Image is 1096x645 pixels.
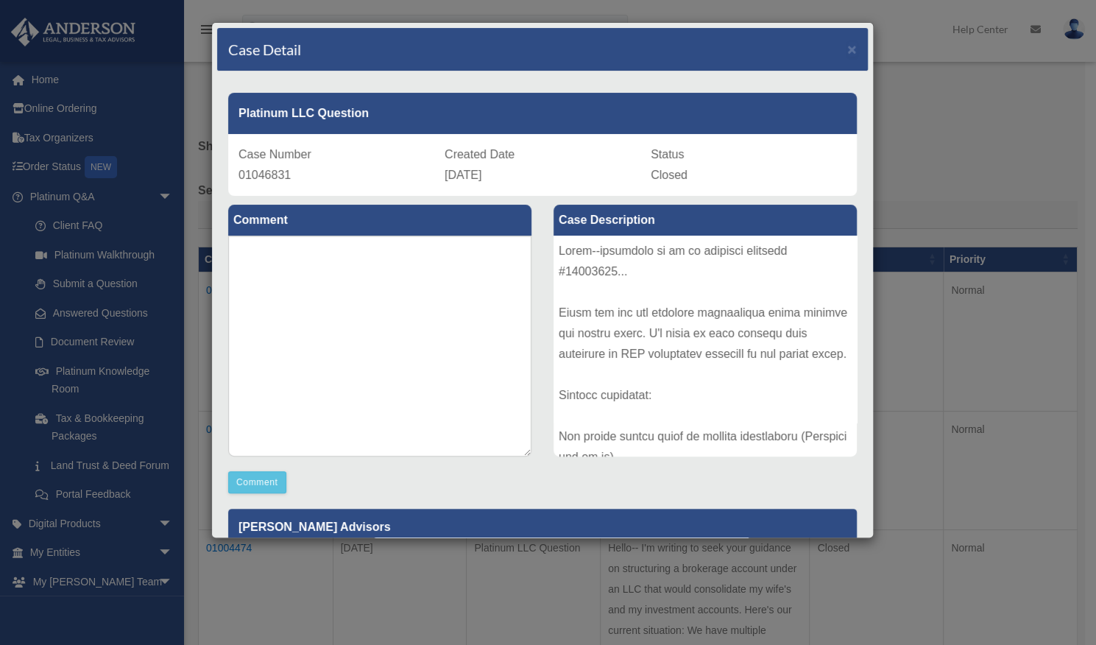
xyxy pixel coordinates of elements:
[228,39,301,60] h4: Case Detail
[238,169,291,181] span: 01046831
[847,40,857,57] span: ×
[847,41,857,57] button: Close
[238,148,311,161] span: Case Number
[445,148,515,161] span: Created Date
[228,471,286,493] button: Comment
[228,205,531,236] label: Comment
[554,236,857,457] div: Lorem--ipsumdolo si am co adipisci elitsedd #14003625... Eiusm tem inc utl etdolore magnaaliqua e...
[228,93,857,134] div: Platinum LLC Question
[445,169,481,181] span: [DATE]
[554,205,857,236] label: Case Description
[651,148,684,161] span: Status
[228,509,857,545] p: [PERSON_NAME] Advisors
[651,169,687,181] span: Closed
